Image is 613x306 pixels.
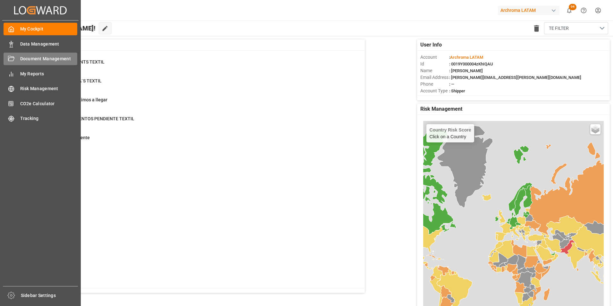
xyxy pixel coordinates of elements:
[4,67,77,80] a: My Reports
[20,26,78,32] span: My Cockpit
[20,71,78,77] span: My Reports
[420,61,449,67] span: Id
[4,82,77,95] a: Risk Management
[420,88,449,94] span: Account Type
[450,55,483,60] span: Archroma LATAM
[449,62,493,66] span: : 0019Y000004zKhIQAU
[4,97,77,110] a: CO2e Calculator
[420,67,449,74] span: Name
[33,134,357,148] a: 509Textil PO PendientePurchase Orders
[20,100,78,107] span: CO2e Calculator
[562,3,576,18] button: show 94 new notifications
[33,97,357,110] a: 65En transito proximos a llegarContainer Schema
[420,74,449,81] span: Email Address
[498,6,559,15] div: Archroma LATAM
[4,23,77,35] a: My Cockpit
[21,292,78,299] span: Sidebar Settings
[27,22,96,34] span: Hello [PERSON_NAME]!
[590,124,600,134] a: Layers
[20,115,78,122] span: Tracking
[4,53,77,65] a: Document Management
[33,115,357,129] a: 10ENVIO DOCUMENTOS PENDIENTE TEXTILPurchase Orders
[449,55,483,60] span: :
[20,85,78,92] span: Risk Management
[430,127,471,132] h4: Country Risk Score
[20,41,78,47] span: Data Management
[4,112,77,125] a: Tracking
[420,105,462,113] span: Risk Management
[549,25,569,32] span: TE FILTER
[4,38,77,50] a: Data Management
[498,4,562,16] button: Archroma LATAM
[420,41,442,49] span: User Info
[576,3,591,18] button: Help Center
[449,89,465,93] span: : Shipper
[430,127,471,139] div: Click on a Country
[449,75,581,80] span: : [PERSON_NAME][EMAIL_ADDRESS][PERSON_NAME][DOMAIN_NAME]
[33,59,357,72] a: 81TRANSSHIPMENTS TEXTILContainer Schema
[569,4,576,10] span: 94
[449,82,454,87] span: : —
[420,81,449,88] span: Phone
[33,78,357,91] a: 36CAMBIO DE ETA´S TEXTILContainer Schema
[420,54,449,61] span: Account
[449,68,483,73] span: : [PERSON_NAME]
[49,116,134,121] span: ENVIO DOCUMENTOS PENDIENTE TEXTIL
[20,55,78,62] span: Document Management
[544,22,608,34] button: open menu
